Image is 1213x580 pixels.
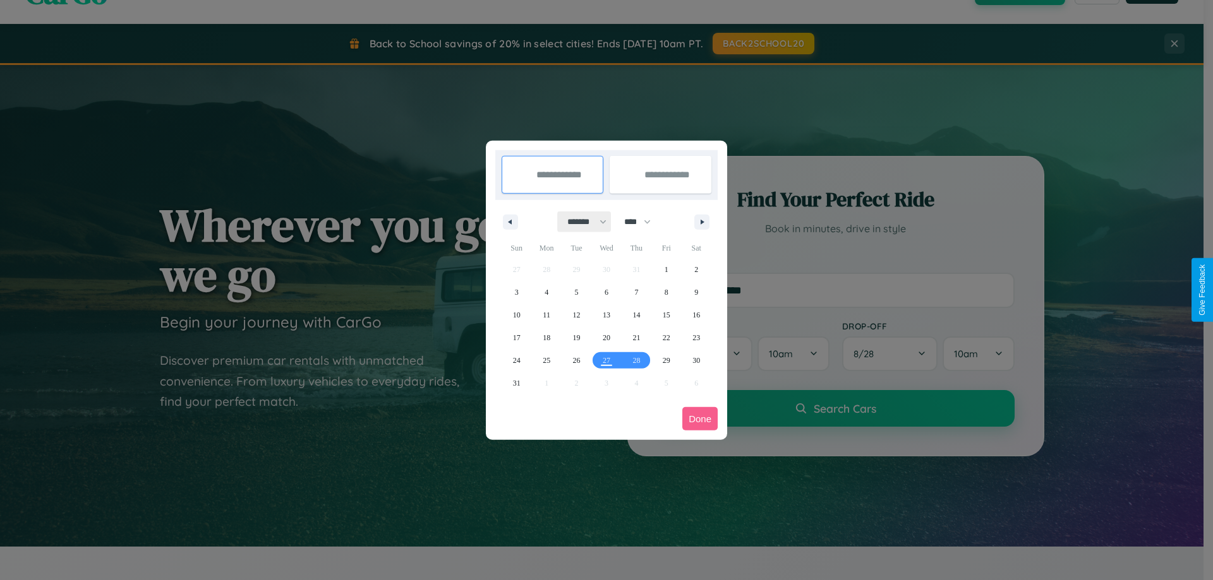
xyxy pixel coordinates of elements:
[502,304,531,326] button: 10
[573,349,581,372] span: 26
[591,304,621,326] button: 13
[531,349,561,372] button: 25
[562,304,591,326] button: 12
[622,304,651,326] button: 14
[663,304,670,326] span: 15
[513,372,521,394] span: 31
[502,281,531,304] button: 3
[692,304,700,326] span: 16
[531,304,561,326] button: 11
[502,349,531,372] button: 24
[632,326,640,349] span: 21
[562,281,591,304] button: 5
[573,326,581,349] span: 19
[663,349,670,372] span: 29
[622,349,651,372] button: 28
[651,281,681,304] button: 8
[1198,264,1207,316] div: Give Feedback
[651,258,681,281] button: 1
[591,326,621,349] button: 20
[513,304,521,326] span: 10
[543,349,550,372] span: 25
[603,304,610,326] span: 13
[515,281,519,304] span: 3
[622,326,651,349] button: 21
[575,281,579,304] span: 5
[692,349,700,372] span: 30
[513,326,521,349] span: 17
[562,238,591,258] span: Tue
[573,304,581,326] span: 12
[651,238,681,258] span: Fri
[531,238,561,258] span: Mon
[682,258,711,281] button: 2
[665,258,668,281] span: 1
[562,349,591,372] button: 26
[531,326,561,349] button: 18
[682,349,711,372] button: 30
[513,349,521,372] span: 24
[682,407,718,430] button: Done
[622,238,651,258] span: Thu
[651,349,681,372] button: 29
[591,281,621,304] button: 6
[591,238,621,258] span: Wed
[622,281,651,304] button: 7
[632,304,640,326] span: 14
[663,326,670,349] span: 22
[692,326,700,349] span: 23
[591,349,621,372] button: 27
[502,326,531,349] button: 17
[682,304,711,326] button: 16
[694,281,698,304] span: 9
[502,372,531,394] button: 31
[562,326,591,349] button: 19
[651,326,681,349] button: 22
[543,326,550,349] span: 18
[682,281,711,304] button: 9
[545,281,548,304] span: 4
[502,238,531,258] span: Sun
[665,281,668,304] span: 8
[651,304,681,326] button: 15
[682,238,711,258] span: Sat
[543,304,550,326] span: 11
[682,326,711,349] button: 23
[632,349,640,372] span: 28
[694,258,698,281] span: 2
[531,281,561,304] button: 4
[603,326,610,349] span: 20
[634,281,638,304] span: 7
[605,281,608,304] span: 6
[603,349,610,372] span: 27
